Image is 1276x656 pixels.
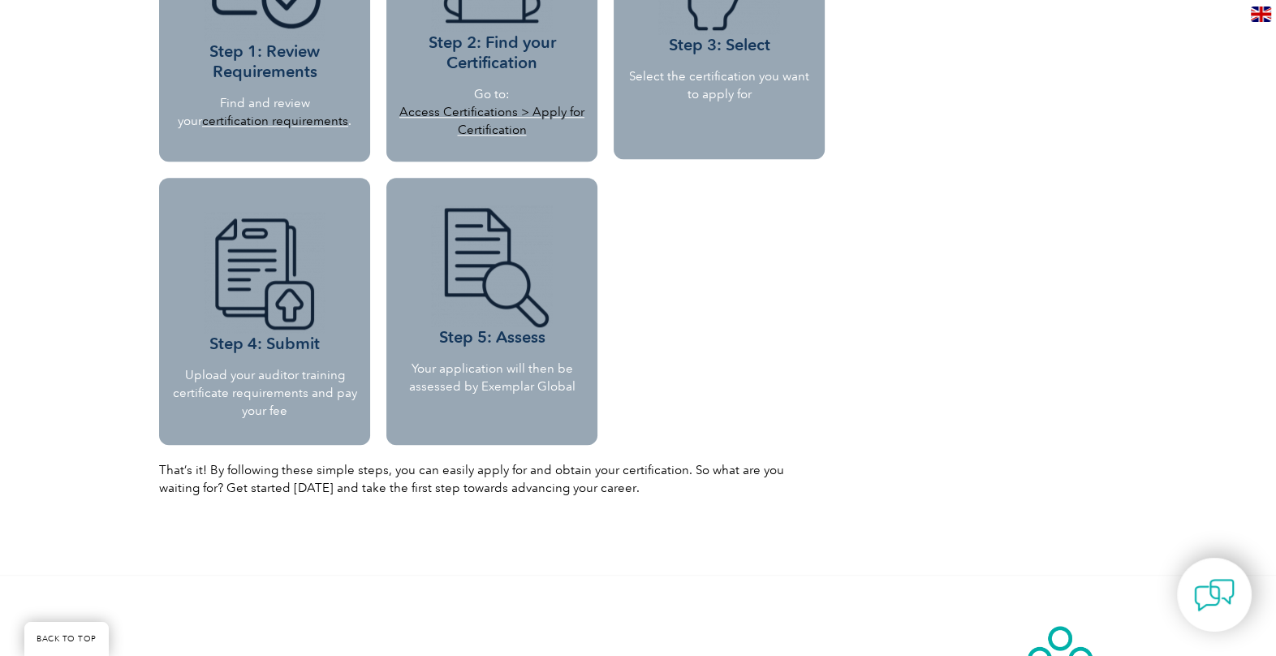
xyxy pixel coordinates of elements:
[24,622,109,656] a: BACK TO TOP
[626,67,813,103] p: Select the certification you want to apply for
[202,114,348,128] a: certification requirements
[396,85,588,139] p: Go to:
[171,366,358,420] p: Upload your auditor training certificate requirements and pay your fee
[392,205,592,347] h3: Step 5: Assess
[399,105,584,137] a: Access Certifications > Apply for Certification
[1194,575,1235,615] img: contact-chat.png
[159,461,825,497] p: That’s it! By following these simple steps, you can easily apply for and obtain your certificatio...
[1251,6,1271,22] img: en
[178,94,351,130] p: Find and review your .
[392,360,592,395] p: Your application will then be assessed by Exemplar Global
[171,212,358,354] h3: Step 4: Submit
